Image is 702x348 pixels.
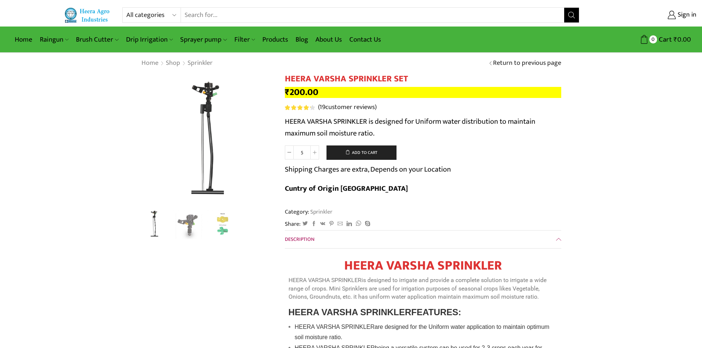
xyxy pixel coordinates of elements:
[173,210,204,239] li: 2 / 3
[292,31,312,48] a: Blog
[676,10,696,20] span: Sign in
[319,102,325,113] span: 19
[309,207,332,217] a: Sprinkler
[36,31,72,48] a: Raingun
[674,34,691,45] bdi: 0.00
[285,85,290,100] span: ₹
[289,277,546,300] span: is designed to irrigate and provide a complete solution to irrigate a wide range of crops. Mini S...
[344,254,502,277] strong: HEERA VARSHA SPRINKLER
[177,31,230,48] a: Sprayer pump
[11,31,36,48] a: Home
[285,235,314,243] span: Description
[72,31,122,48] a: Brush Cutter
[285,220,301,228] span: Share:
[259,31,292,48] a: Products
[590,8,696,22] a: Sign in
[181,8,565,22] input: Search for...
[285,74,561,84] h1: HEERA VARSHA SPRINKLER SET
[295,324,549,341] span: are designed for the Uniform water application to maintain optimum soil moisture ratio.
[294,145,310,159] input: Product quantity
[285,105,316,110] span: 19
[285,182,408,195] b: Cuntry of Origin [GEOGRAPHIC_DATA]
[141,59,213,68] nav: Breadcrumb
[141,74,274,206] div: 1 / 3
[312,31,346,48] a: About Us
[587,33,691,46] a: 0 Cart ₹0.00
[187,59,213,68] a: Sprinkler
[326,145,397,160] button: Add to cart
[649,35,657,43] span: 0
[285,105,315,110] div: Rated 4.37 out of 5
[674,34,677,45] span: ₹
[165,59,181,68] a: Shop
[285,105,311,110] span: Rated out of 5 based on customer ratings
[285,231,561,248] a: Description
[231,31,259,48] a: Filter
[285,164,451,175] p: Shipping Charges are extra, Depends on your Location
[207,210,238,240] a: nozzle
[285,208,332,216] span: Category:
[411,307,461,317] b: FEATURES:
[285,115,535,140] span: HEERA VARSHA SPRINKLER is designed for Uniform water distribution to maintain maximum soil moistu...
[141,59,159,68] a: Home
[564,8,579,22] button: Search button
[657,35,672,45] span: Cart
[285,85,318,100] bdi: 200.00
[141,74,274,206] img: Impact Mini Sprinkler
[289,307,412,317] span: HEERA VARSHA SPRINKLER
[295,324,375,330] span: HEERA VARSHA SPRINKLER
[493,59,561,68] a: Return to previous page
[139,210,170,239] li: 1 / 3
[173,210,204,240] a: 1
[289,277,362,284] span: HEERA VARSHA SPRINKLER
[318,103,377,112] a: (19customer reviews)
[122,31,177,48] a: Drip Irrigation
[346,31,385,48] a: Contact Us
[207,210,238,239] li: 3 / 3
[139,209,170,239] img: Impact Mini Sprinkler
